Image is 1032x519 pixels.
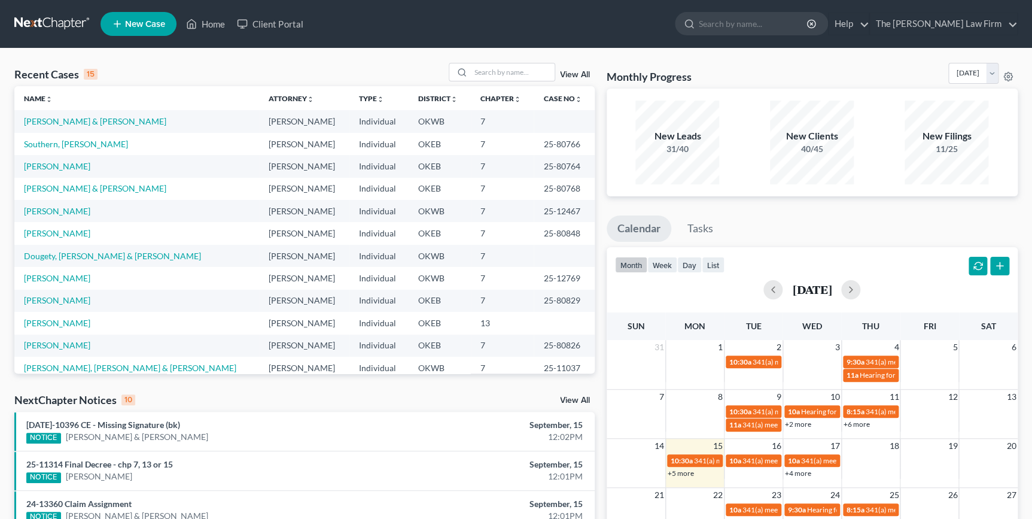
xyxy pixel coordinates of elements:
[671,456,693,465] span: 10:30a
[259,267,349,289] td: [PERSON_NAME]
[534,357,594,379] td: 25-11037
[84,69,98,80] div: 15
[26,472,61,483] div: NOTICE
[24,273,90,283] a: [PERSON_NAME]
[349,267,409,289] td: Individual
[1006,390,1018,404] span: 13
[471,155,534,177] td: 7
[409,335,471,357] td: OKEB
[66,471,132,482] a: [PERSON_NAME]
[480,94,521,103] a: Chapterunfold_more
[888,390,900,404] span: 11
[24,161,90,171] a: [PERSON_NAME]
[409,312,471,334] td: OKEB
[607,216,671,242] a: Calendar
[26,433,61,444] div: NOTICE
[745,321,761,331] span: Tue
[24,116,166,126] a: [PERSON_NAME] & [PERSON_NAME]
[409,110,471,132] td: OKWB
[771,439,783,453] span: 16
[24,228,90,238] a: [PERSON_NAME]
[888,488,900,502] span: 25
[259,312,349,334] td: [PERSON_NAME]
[409,155,471,177] td: OKEB
[405,498,583,510] div: September, 15
[471,245,534,267] td: 7
[259,357,349,379] td: [PERSON_NAME]
[349,290,409,312] td: Individual
[514,96,521,103] i: unfold_more
[534,267,594,289] td: 25-12769
[405,471,583,482] div: 12:01PM
[677,257,702,273] button: day
[694,456,809,465] span: 341(a) meeting for [PERSON_NAME]
[560,396,590,405] a: View All
[647,257,677,273] button: week
[471,312,534,334] td: 13
[862,321,879,331] span: Thu
[829,439,841,453] span: 17
[24,183,166,193] a: [PERSON_NAME] & [PERSON_NAME]
[24,94,53,103] a: Nameunfold_more
[259,133,349,155] td: [PERSON_NAME]
[653,488,665,502] span: 21
[405,419,583,431] div: September, 15
[847,407,864,416] span: 8:15a
[534,200,594,222] td: 25-12467
[24,318,90,328] a: [PERSON_NAME]
[712,439,724,453] span: 15
[471,110,534,132] td: 7
[829,13,869,35] a: Help
[802,321,822,331] span: Wed
[770,143,854,155] div: 40/45
[653,439,665,453] span: 14
[946,439,958,453] span: 19
[409,133,471,155] td: OKEB
[847,505,864,514] span: 8:15a
[742,505,858,514] span: 341(a) meeting for [PERSON_NAME]
[349,133,409,155] td: Individual
[753,407,868,416] span: 341(a) meeting for [PERSON_NAME]
[1006,488,1018,502] span: 27
[259,222,349,244] td: [PERSON_NAME]
[870,13,1017,35] a: The [PERSON_NAME] Law Firm
[668,469,694,478] a: +5 more
[717,340,724,354] span: 1
[534,178,594,200] td: 25-80768
[377,96,384,103] i: unfold_more
[471,133,534,155] td: 7
[405,431,583,443] div: 12:02PM
[259,245,349,267] td: [PERSON_NAME]
[712,488,724,502] span: 22
[14,393,135,407] div: NextChapter Notices
[534,133,594,155] td: 25-80766
[121,394,135,405] div: 10
[26,499,132,509] a: 24-13360 Claim Assignment
[905,129,988,143] div: New Filings
[742,456,858,465] span: 341(a) meeting for [PERSON_NAME]
[834,340,841,354] span: 3
[259,200,349,222] td: [PERSON_NAME]
[788,456,800,465] span: 10a
[607,69,692,84] h3: Monthly Progress
[349,245,409,267] td: Individual
[785,420,811,429] a: +2 more
[729,505,741,514] span: 10a
[534,335,594,357] td: 25-80826
[1006,439,1018,453] span: 20
[409,200,471,222] td: OKWB
[125,20,165,29] span: New Case
[560,71,590,79] a: View All
[471,222,534,244] td: 7
[653,340,665,354] span: 31
[259,155,349,177] td: [PERSON_NAME]
[180,13,231,35] a: Home
[24,340,90,350] a: [PERSON_NAME]
[684,321,705,331] span: Mon
[349,178,409,200] td: Individual
[24,251,201,261] a: Dougety, [PERSON_NAME] & [PERSON_NAME]
[981,321,996,331] span: Sat
[807,505,1019,514] span: Hearing for Chronicle Holding Company, LLC [PERSON_NAME] et al
[269,94,314,103] a: Attorneyunfold_more
[471,267,534,289] td: 7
